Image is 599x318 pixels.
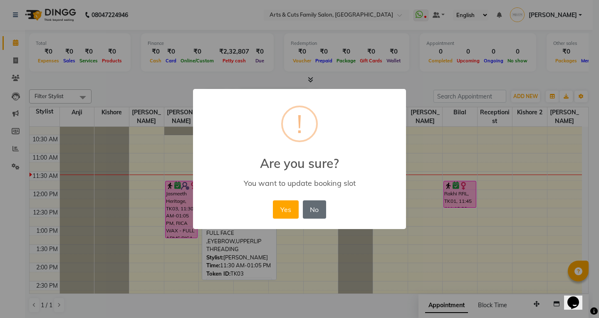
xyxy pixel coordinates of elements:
[205,178,394,188] div: You want to update booking slot
[273,200,298,219] button: Yes
[564,285,591,310] iframe: chat widget
[303,200,326,219] button: No
[193,146,406,171] h2: Are you sure?
[297,107,302,141] div: !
